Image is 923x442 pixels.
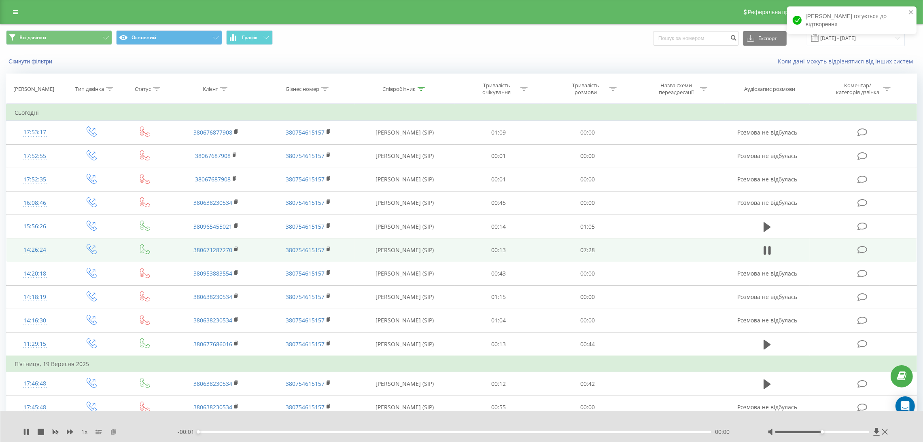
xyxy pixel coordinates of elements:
[454,191,543,215] td: 00:45
[748,9,807,15] span: Реферальна програма
[286,128,325,136] a: 380754615157
[787,6,917,34] div: [PERSON_NAME] готується до відтворення
[19,34,46,41] span: Всі дзвінки
[286,269,325,277] a: 380754615157
[715,428,730,436] span: 00:00
[543,285,632,309] td: 00:00
[454,238,543,262] td: 00:13
[737,128,797,136] span: Розмова не відбулась
[193,269,232,277] a: 380953883554
[193,293,232,301] a: 380638230534
[355,285,454,309] td: [PERSON_NAME] (SIP)
[286,175,325,183] a: 380754615157
[75,86,104,93] div: Тип дзвінка
[286,316,325,324] a: 380754615157
[15,400,55,415] div: 17:45:48
[543,191,632,215] td: 00:00
[653,31,739,46] input: Пошук за номером
[15,195,55,211] div: 16:08:46
[737,293,797,301] span: Розмова не відбулась
[286,340,325,348] a: 380754615157
[6,356,917,372] td: П’ятниця, 19 Вересня 2025
[286,152,325,160] a: 380754615157
[195,152,231,160] a: 38067687908
[454,262,543,285] td: 00:43
[15,336,55,352] div: 11:29:15
[737,199,797,206] span: Розмова не відбулась
[15,242,55,258] div: 14:26:24
[355,144,454,168] td: [PERSON_NAME] (SIP)
[454,215,543,238] td: 00:14
[6,30,112,45] button: Всі дзвінки
[382,86,416,93] div: Співробітник
[543,309,632,332] td: 00:00
[15,376,55,391] div: 17:46:48
[355,168,454,191] td: [PERSON_NAME] (SIP)
[286,293,325,301] a: 380754615157
[543,238,632,262] td: 07:28
[737,316,797,324] span: Розмова не відбулась
[286,403,325,411] a: 380754615157
[193,340,232,348] a: 380677686016
[564,82,607,96] div: Тривалість розмови
[355,309,454,332] td: [PERSON_NAME] (SIP)
[475,82,518,96] div: Тривалість очікування
[193,223,232,230] a: 380965455021
[355,191,454,215] td: [PERSON_NAME] (SIP)
[454,144,543,168] td: 00:01
[655,82,698,96] div: Назва схеми переадресації
[834,82,881,96] div: Коментар/категорія дзвінка
[193,380,232,387] a: 380638230534
[895,396,915,416] div: Open Intercom Messenger
[15,313,55,328] div: 14:16:30
[355,215,454,238] td: [PERSON_NAME] (SIP)
[193,199,232,206] a: 380638230534
[195,175,231,183] a: 38067687908
[543,372,632,396] td: 00:42
[286,86,319,93] div: Бізнес номер
[737,269,797,277] span: Розмова не відбулась
[6,105,917,121] td: Сьогодні
[193,316,232,324] a: 380638230534
[908,9,914,17] button: close
[15,148,55,164] div: 17:52:55
[193,403,232,411] a: 380638230534
[15,266,55,282] div: 14:20:18
[15,124,55,140] div: 17:53:17
[355,121,454,144] td: [PERSON_NAME] (SIP)
[543,144,632,168] td: 00:00
[355,262,454,285] td: [PERSON_NAME] (SIP)
[543,168,632,191] td: 00:00
[454,121,543,144] td: 01:09
[193,246,232,254] a: 380671287270
[203,86,218,93] div: Клієнт
[454,372,543,396] td: 00:12
[135,86,151,93] div: Статус
[226,30,273,45] button: Графік
[15,289,55,305] div: 14:18:19
[454,285,543,309] td: 01:15
[737,403,797,411] span: Розмова не відбулась
[745,86,796,93] div: Аудіозапис розмови
[286,223,325,230] a: 380754615157
[242,35,258,40] span: Графік
[737,175,797,183] span: Розмова не відбулась
[543,121,632,144] td: 00:00
[454,309,543,332] td: 01:04
[543,262,632,285] td: 00:00
[355,238,454,262] td: [PERSON_NAME] (SIP)
[81,428,87,436] span: 1 x
[778,57,917,65] a: Коли дані можуть відрізнятися вiд інших систем
[355,333,454,356] td: [PERSON_NAME] (SIP)
[15,172,55,187] div: 17:52:35
[286,246,325,254] a: 380754615157
[737,152,797,160] span: Розмова не відбулась
[13,86,54,93] div: [PERSON_NAME]
[543,396,632,419] td: 00:00
[178,428,198,436] span: - 00:01
[15,219,55,234] div: 15:56:26
[193,128,232,136] a: 380676877908
[355,372,454,396] td: [PERSON_NAME] (SIP)
[6,58,56,65] button: Скинути фільтри
[743,31,787,46] button: Експорт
